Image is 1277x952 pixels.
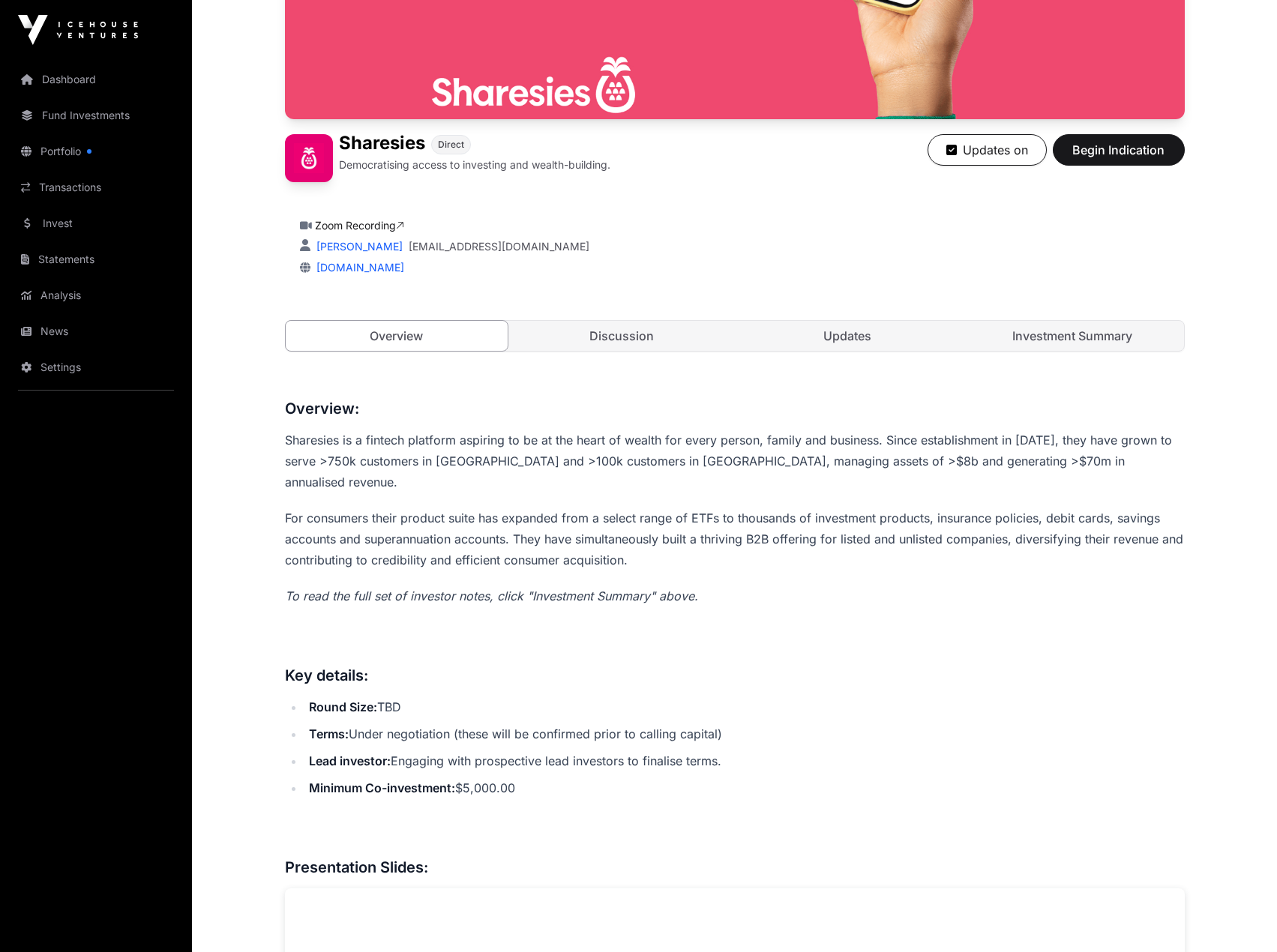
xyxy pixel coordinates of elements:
h3: Presentation Slides: [285,855,1185,879]
h3: Overview: [285,397,1185,421]
em: To read the full set of investor notes, click "Investment Summary" above. [285,588,698,603]
a: Analysis [12,279,180,312]
a: Statements [12,243,180,276]
a: Fund Investments [12,99,180,132]
li: Under negotiation (these will be confirmed prior to calling capital) [304,723,1185,744]
img: Icehouse Ventures Logo [18,15,138,45]
a: Discussion [511,321,733,351]
a: [EMAIL_ADDRESS][DOMAIN_NAME] [409,239,589,254]
a: Zoom Recording [315,219,404,232]
h1: Sharesies [339,134,425,154]
a: Dashboard [12,63,180,96]
strong: : [387,753,391,768]
a: Transactions [12,171,180,204]
a: Portfolio [12,135,180,168]
a: Begin Indication [1053,149,1185,164]
iframe: Chat Widget [1202,880,1277,952]
a: Investment Summary [961,321,1184,351]
li: TBD [304,696,1185,717]
button: Updates on [928,134,1047,166]
a: Invest [12,207,180,240]
strong: Minimum Co-investment: [309,780,455,795]
span: Begin Indication [1072,141,1166,159]
li: $5,000.00 [304,777,1185,798]
h3: Key details: [285,663,1185,687]
a: Updates [736,321,959,351]
a: News [12,315,180,348]
p: Sharesies is a fintech platform aspiring to be at the heart of wealth for every person, family an... [285,430,1185,492]
span: Direct [438,139,464,151]
strong: Terms: [309,726,349,741]
img: Sharesies [285,134,333,182]
p: Democratising access to investing and wealth-building. [339,157,610,172]
a: [PERSON_NAME] [313,240,403,253]
button: Begin Indication [1053,134,1185,166]
strong: Lead investor [309,753,387,768]
a: Overview [285,320,509,352]
a: [DOMAIN_NAME] [310,261,404,274]
a: Settings [12,351,180,384]
strong: Round Size: [309,699,377,714]
li: Engaging with prospective lead investors to finalise terms. [304,750,1185,771]
nav: Tabs [286,321,1184,351]
p: For consumers their product suite has expanded from a select range of ETFs to thousands of invest... [285,507,1185,570]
